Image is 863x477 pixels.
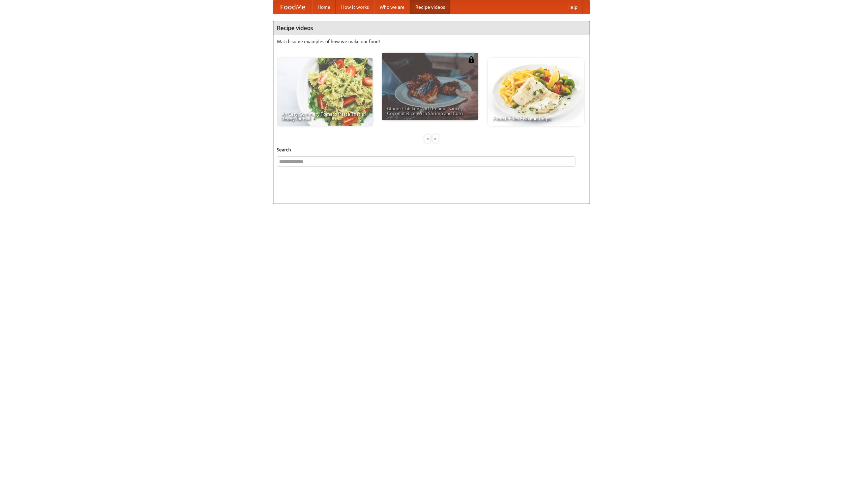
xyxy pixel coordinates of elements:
[433,135,439,143] div: »
[562,0,583,14] a: Help
[410,0,450,14] a: Recipe videos
[277,58,373,126] a: An Easy, Summery Tomato Pasta That's Ready for Fall
[273,0,312,14] a: FoodMe
[493,116,579,121] span: French Fries Fish and Chips
[468,56,475,63] img: 483408.png
[374,0,410,14] a: Who we are
[277,146,586,153] h5: Search
[281,112,368,121] span: An Easy, Summery Tomato Pasta That's Ready for Fall
[488,58,584,126] a: French Fries Fish and Chips
[336,0,374,14] a: How it works
[273,21,590,35] h4: Recipe videos
[312,0,336,14] a: Home
[277,38,586,45] p: Watch some examples of how we make our food!
[424,135,430,143] div: «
